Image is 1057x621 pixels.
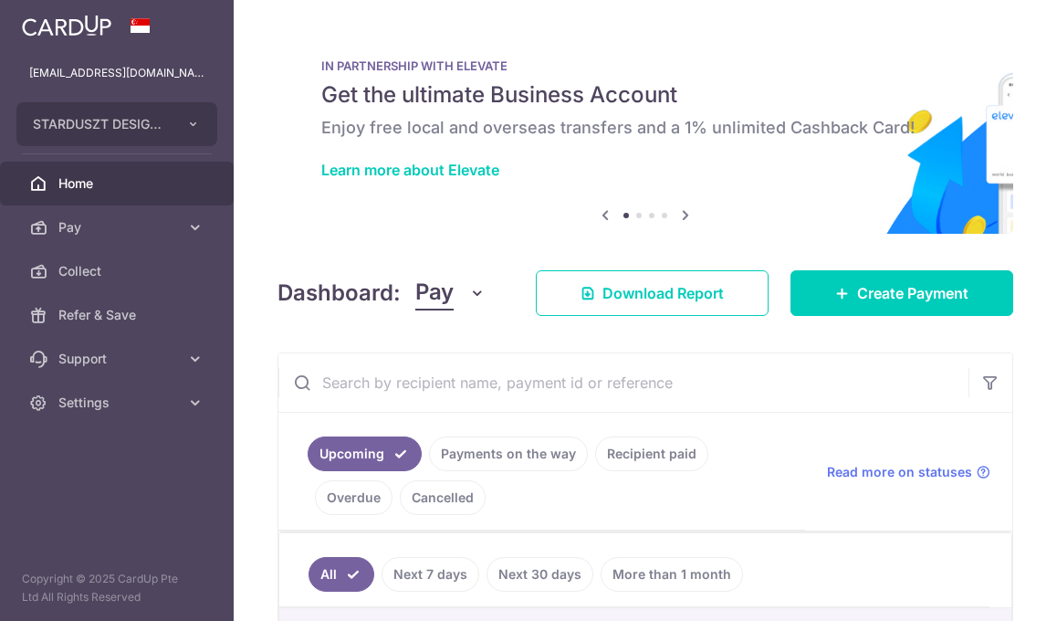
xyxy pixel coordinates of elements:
[277,29,1013,234] img: Renovation banner
[487,557,593,592] a: Next 30 days
[58,262,179,280] span: Collect
[602,282,724,304] span: Download Report
[16,102,217,146] button: STARDUSZT DESIGNS PRIVATE LIMITED
[58,394,179,412] span: Settings
[278,353,968,412] input: Search by recipient name, payment id or reference
[827,463,972,481] span: Read more on statuses
[400,480,486,515] a: Cancelled
[790,270,1013,316] a: Create Payment
[415,276,486,310] button: Pay
[58,306,179,324] span: Refer & Save
[29,64,204,82] p: [EMAIL_ADDRESS][DOMAIN_NAME]
[277,277,401,310] h4: Dashboard:
[827,463,990,481] a: Read more on statuses
[309,557,374,592] a: All
[58,218,179,237] span: Pay
[429,437,588,471] a: Payments on the way
[536,270,769,316] a: Download Report
[382,557,479,592] a: Next 7 days
[58,350,179,368] span: Support
[308,437,422,471] a: Upcoming
[595,437,708,471] a: Recipient paid
[58,174,179,193] span: Home
[321,117,969,139] h6: Enjoy free local and overseas transfers and a 1% unlimited Cashback Card!
[321,58,969,73] p: IN PARTNERSHIP WITH ELEVATE
[601,557,743,592] a: More than 1 month
[315,480,392,515] a: Overdue
[22,15,111,37] img: CardUp
[321,80,969,110] h5: Get the ultimate Business Account
[33,115,168,133] span: STARDUSZT DESIGNS PRIVATE LIMITED
[857,282,968,304] span: Create Payment
[415,276,454,310] span: Pay
[321,161,499,179] a: Learn more about Elevate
